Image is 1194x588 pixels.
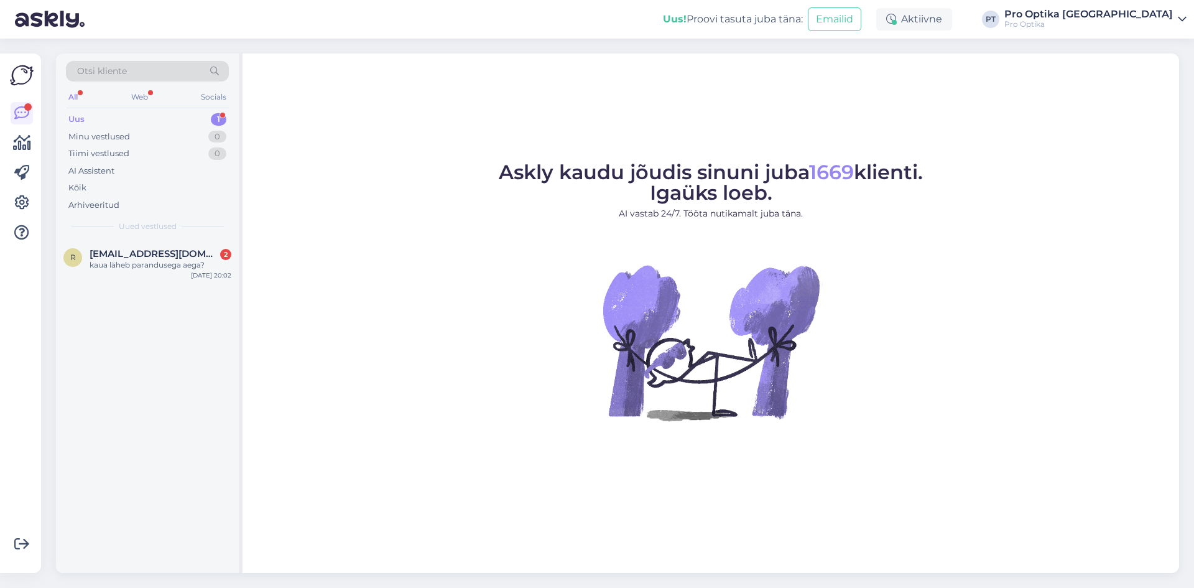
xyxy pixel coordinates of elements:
[499,207,923,220] p: AI vastab 24/7. Tööta nutikamalt juba täna.
[663,13,687,25] b: Uus!
[90,259,231,271] div: kaua läheb parandusega aega?
[10,63,34,87] img: Askly Logo
[198,89,229,105] div: Socials
[66,89,80,105] div: All
[499,160,923,205] span: Askly kaudu jõudis sinuni juba klienti. Igaüks loeb.
[663,12,803,27] div: Proovi tasuta juba täna:
[599,230,823,454] img: No Chat active
[68,147,129,160] div: Tiimi vestlused
[208,131,226,143] div: 0
[982,11,999,28] div: PT
[70,253,76,262] span: r
[68,199,119,212] div: Arhiveeritud
[1004,19,1173,29] div: Pro Optika
[191,271,231,280] div: [DATE] 20:02
[68,165,114,177] div: AI Assistent
[808,7,861,31] button: Emailid
[90,248,219,259] span: regiina14.viirmets@gmail.com
[68,182,86,194] div: Kõik
[119,221,177,232] span: Uued vestlused
[68,113,85,126] div: Uus
[208,147,226,160] div: 0
[809,160,854,184] span: 1669
[129,89,150,105] div: Web
[68,131,130,143] div: Minu vestlused
[1004,9,1187,29] a: Pro Optika [GEOGRAPHIC_DATA]Pro Optika
[876,8,952,30] div: Aktiivne
[1004,9,1173,19] div: Pro Optika [GEOGRAPHIC_DATA]
[211,113,226,126] div: 1
[220,249,231,260] div: 2
[77,65,127,78] span: Otsi kliente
